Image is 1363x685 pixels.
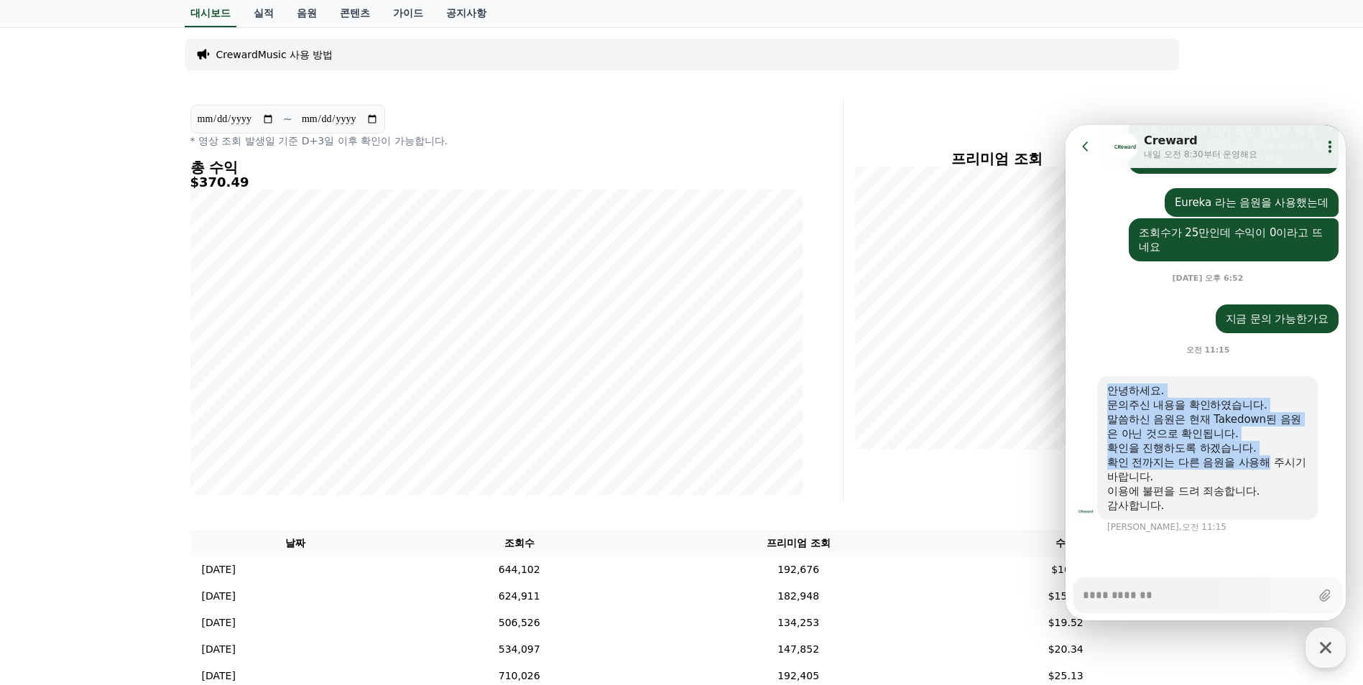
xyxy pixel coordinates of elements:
[190,134,803,148] p: * 영상 조회 발생일 기준 D+3일 이후 확인이 가능합니다.
[190,530,401,556] th: 날짜
[1066,125,1346,620] iframe: Channel chat
[202,668,236,684] p: [DATE]
[400,530,638,556] th: 조회수
[400,583,638,610] td: 624,911
[958,530,1173,556] th: 수익
[190,175,803,190] h5: $370.49
[958,583,1173,610] td: $15.39
[638,636,958,663] td: 147,852
[202,589,236,604] p: [DATE]
[638,583,958,610] td: 182,948
[855,151,1139,167] h4: 프리미엄 조회
[638,530,958,556] th: 프리미엄 조회
[190,159,803,175] h4: 총 수익
[958,610,1173,636] td: $19.52
[958,556,1173,583] td: $10.4
[202,562,236,577] p: [DATE]
[638,556,958,583] td: 192,676
[283,111,292,128] p: ~
[400,610,638,636] td: 506,526
[958,636,1173,663] td: $20.34
[400,556,638,583] td: 644,102
[400,636,638,663] td: 534,097
[216,47,333,62] a: CrewardMusic 사용 방법
[202,642,236,657] p: [DATE]
[638,610,958,636] td: 134,253
[202,615,236,630] p: [DATE]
